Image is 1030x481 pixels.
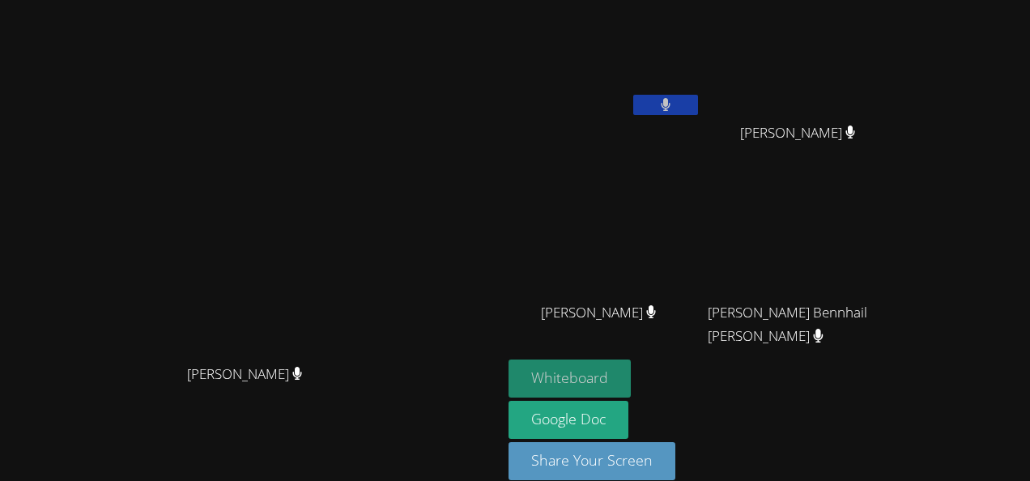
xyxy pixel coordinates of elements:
[509,360,631,398] button: Whiteboard
[509,442,675,480] button: Share Your Screen
[541,301,657,325] span: [PERSON_NAME]
[509,401,628,439] a: Google Doc
[187,363,303,386] span: [PERSON_NAME]
[708,301,887,348] span: [PERSON_NAME] Bennhail [PERSON_NAME]
[740,121,856,145] span: [PERSON_NAME]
